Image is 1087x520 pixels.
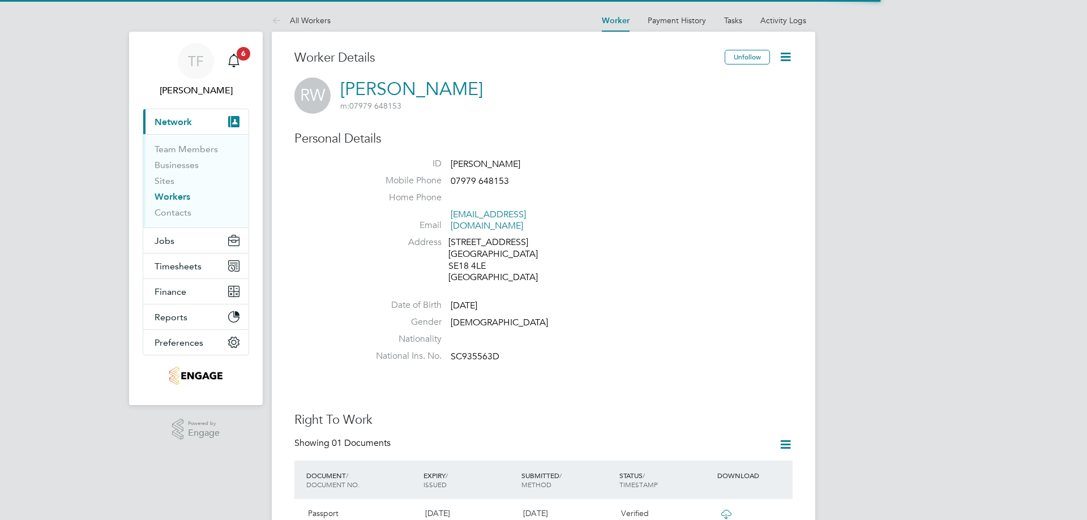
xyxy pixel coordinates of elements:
[303,465,421,495] div: DOCUMENT
[188,428,220,438] span: Engage
[155,286,186,297] span: Finance
[155,312,187,323] span: Reports
[362,192,442,204] label: Home Phone
[143,367,249,385] a: Go to home page
[272,15,331,25] a: All Workers
[346,471,348,480] span: /
[143,330,249,355] button: Preferences
[619,480,658,489] span: TIMESTAMP
[155,117,192,127] span: Network
[143,43,249,97] a: TF[PERSON_NAME]
[155,175,174,186] a: Sites
[362,316,442,328] label: Gender
[648,15,706,25] a: Payment History
[725,50,770,65] button: Unfollow
[143,84,249,97] span: Tash Fletcher
[129,32,263,405] nav: Main navigation
[451,175,509,187] span: 07979 648153
[155,207,191,218] a: Contacts
[222,43,245,79] a: 6
[362,175,442,187] label: Mobile Phone
[519,465,617,495] div: SUBMITTED
[451,209,526,232] a: [EMAIL_ADDRESS][DOMAIN_NAME]
[143,228,249,253] button: Jobs
[143,109,249,134] button: Network
[643,471,645,480] span: /
[237,47,250,61] span: 6
[446,471,448,480] span: /
[143,279,249,304] button: Finance
[451,300,477,311] span: [DATE]
[188,54,204,68] span: TF
[559,471,562,480] span: /
[340,101,401,111] span: 07979 648153
[423,480,447,489] span: ISSUED
[362,220,442,231] label: Email
[421,465,519,495] div: EXPIRY
[188,419,220,428] span: Powered by
[143,134,249,227] div: Network
[155,235,174,246] span: Jobs
[362,237,442,248] label: Address
[362,333,442,345] label: Nationality
[143,304,249,329] button: Reports
[362,350,442,362] label: National Ins. No.
[155,191,190,202] a: Workers
[172,419,220,440] a: Powered byEngage
[362,158,442,170] label: ID
[451,158,520,170] span: [PERSON_NAME]
[340,78,483,100] a: [PERSON_NAME]
[294,50,725,66] h3: Worker Details
[155,144,218,154] a: Team Members
[155,337,203,348] span: Preferences
[169,367,222,385] img: damiagroup-logo-retina.png
[294,437,393,449] div: Showing
[760,15,806,25] a: Activity Logs
[621,508,649,518] span: Verified
[155,160,199,170] a: Businesses
[294,412,793,428] h3: Right To Work
[451,351,499,362] span: SC935563D
[340,101,349,111] span: m:
[294,78,331,114] span: RW
[602,16,630,25] a: Worker
[724,15,742,25] a: Tasks
[451,317,548,328] span: [DEMOGRAPHIC_DATA]
[521,480,551,489] span: METHOD
[306,480,360,489] span: DOCUMENT NO.
[143,253,249,278] button: Timesheets
[617,465,714,495] div: STATUS
[714,465,793,485] div: DOWNLOAD
[448,237,556,283] div: [STREET_ADDRESS] [GEOGRAPHIC_DATA] SE18 4LE [GEOGRAPHIC_DATA]
[332,437,391,449] span: 01 Documents
[362,299,442,311] label: Date of Birth
[294,131,793,147] h3: Personal Details
[155,261,202,272] span: Timesheets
